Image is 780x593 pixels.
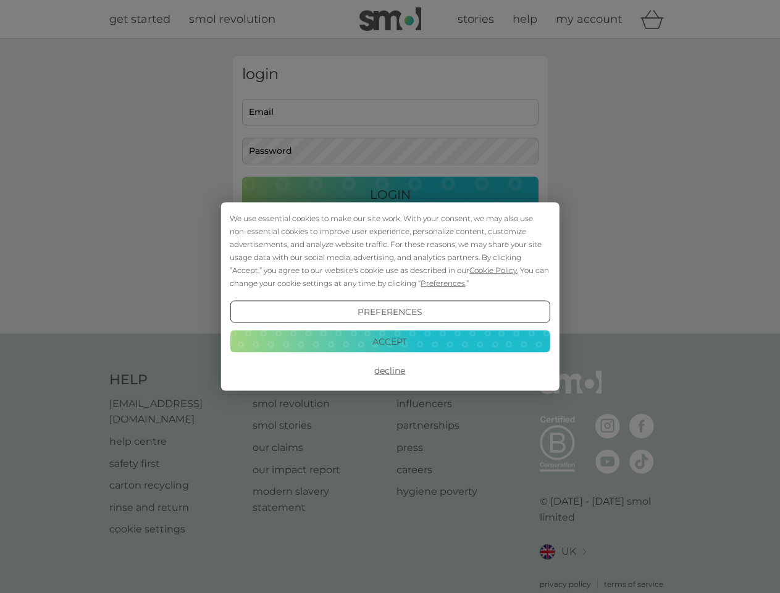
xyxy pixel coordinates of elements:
[230,301,550,323] button: Preferences
[230,330,550,352] button: Accept
[230,212,550,290] div: We use essential cookies to make our site work. With your consent, we may also use non-essential ...
[220,203,559,391] div: Cookie Consent Prompt
[230,360,550,382] button: Decline
[469,266,517,275] span: Cookie Policy
[421,279,465,288] span: Preferences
